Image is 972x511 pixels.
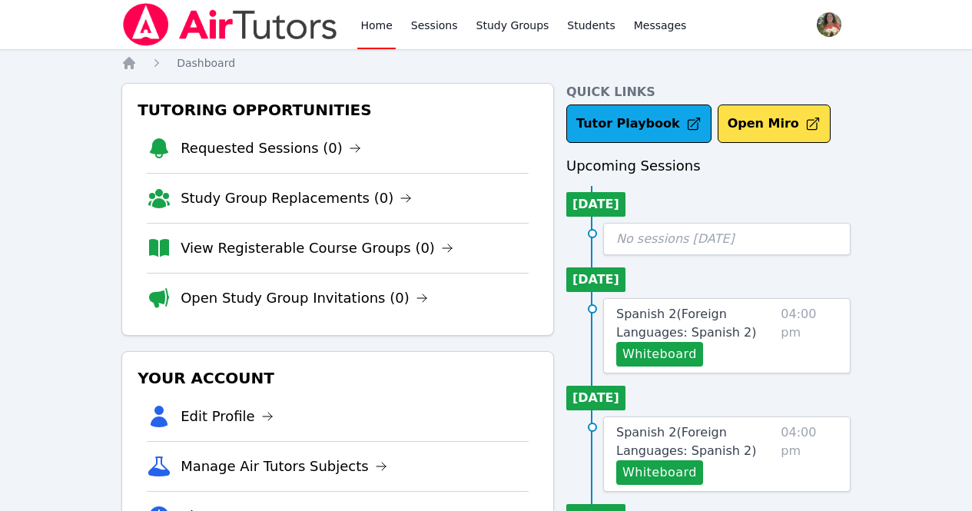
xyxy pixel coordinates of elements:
[566,83,851,101] h4: Quick Links
[718,105,831,143] button: Open Miro
[781,305,838,367] span: 04:00 pm
[616,425,756,458] span: Spanish 2 ( Foreign Languages: Spanish 2 )
[181,237,453,259] a: View Registerable Course Groups (0)
[616,460,703,485] button: Whiteboard
[781,423,838,485] span: 04:00 pm
[181,287,428,309] a: Open Study Group Invitations (0)
[616,342,703,367] button: Whiteboard
[566,267,625,292] li: [DATE]
[134,96,541,124] h3: Tutoring Opportunities
[121,3,339,46] img: Air Tutors
[181,138,361,159] a: Requested Sessions (0)
[566,192,625,217] li: [DATE]
[634,18,687,33] span: Messages
[177,55,235,71] a: Dashboard
[181,456,387,477] a: Manage Air Tutors Subjects
[616,423,775,460] a: Spanish 2(Foreign Languages: Spanish 2)
[566,386,625,410] li: [DATE]
[566,155,851,177] h3: Upcoming Sessions
[566,105,712,143] a: Tutor Playbook
[181,406,274,427] a: Edit Profile
[121,55,851,71] nav: Breadcrumb
[616,231,735,246] span: No sessions [DATE]
[181,187,412,209] a: Study Group Replacements (0)
[177,57,235,69] span: Dashboard
[616,307,756,340] span: Spanish 2 ( Foreign Languages: Spanish 2 )
[134,364,541,392] h3: Your Account
[616,305,775,342] a: Spanish 2(Foreign Languages: Spanish 2)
